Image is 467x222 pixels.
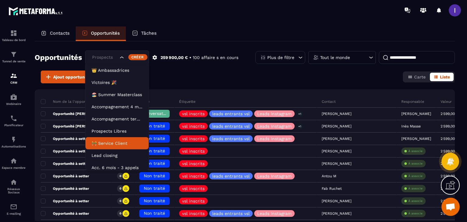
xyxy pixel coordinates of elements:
[441,149,458,153] p: 2 599,00 €
[144,148,165,153] span: Non traité
[9,5,63,16] img: logo
[10,179,17,186] img: social-network
[2,131,26,153] a: automationsautomationsAutomatisations
[267,55,294,60] p: Plus de filtre
[144,173,165,178] span: Non traité
[10,72,17,79] img: formation
[10,51,17,58] img: formation
[41,111,106,116] p: Opportunité [PERSON_NAME]
[35,26,76,41] a: Contacts
[126,26,163,41] a: Tâches
[92,79,143,85] p: Victoires 🎉
[182,137,205,141] p: vsl inscrits
[408,199,423,203] p: À associe
[179,99,195,104] p: Étiquette
[441,137,458,141] p: 2 599,00 €
[41,99,96,104] p: Nom de la l'opportunité
[441,112,458,116] p: 2 599,00 €
[10,157,17,165] img: automations
[2,212,26,215] p: E-mailing
[10,136,17,143] img: automations
[182,161,205,166] p: vsl inscrits
[41,136,89,141] p: Opportunité à setter
[92,140,143,146] p: 🚧 Service Client
[41,149,89,154] p: Opportunité à setter
[182,199,205,203] p: vsl inscrits
[257,112,292,116] p: Leads Instagram
[441,211,458,216] p: 2 599,00 €
[41,174,89,179] p: Opportunité à setter
[182,112,205,116] p: vsl inscrits
[182,186,205,191] p: vsl inscrits
[2,187,26,194] p: Réseaux Sociaux
[92,67,143,73] p: 👑 Ambassadrices
[2,145,26,148] p: Automatisations
[2,81,26,84] p: CRM
[441,186,458,191] p: 2 599,00 €
[182,149,205,153] p: vsl inscrits
[322,99,336,104] p: Contact
[119,211,121,216] p: 0
[2,166,26,169] p: Espace membre
[2,25,26,46] a: formationformationTableau de bord
[441,124,458,128] p: 2 599,00 €
[401,99,424,104] p: Responsable
[92,165,143,171] p: Acc. 6 mois - 3 appels
[141,30,157,36] p: Tâches
[296,123,303,130] p: +1
[257,124,292,128] p: Leads Instagram
[441,198,460,216] a: Ouvrir le chat
[408,186,423,191] p: À associe
[91,30,120,36] p: Opportunités
[144,211,165,216] span: Non traité
[2,38,26,42] p: Tableau de bord
[2,123,26,127] p: Planificateur
[430,73,454,81] button: Liste
[2,153,26,174] a: automationsautomationsEspace membre
[2,110,26,131] a: schedulerschedulerPlanificateur
[10,115,17,122] img: scheduler
[320,55,350,60] p: Tout le monde
[257,137,292,141] p: Leads Instagram
[85,50,149,64] div: Search for option
[408,174,423,178] p: À associe
[41,161,89,166] p: Opportunité à setter
[182,174,205,178] p: vsl inscrits
[2,102,26,106] p: Webinaire
[441,99,452,104] p: Valeur
[189,55,191,61] p: •
[144,198,165,203] span: Non traité
[441,174,458,178] p: 2 599,00 €
[2,199,26,220] a: emailemailE-mailing
[144,186,165,191] span: Non traité
[10,93,17,101] img: automations
[144,136,165,141] span: Non traité
[76,26,126,41] a: Opportunités
[128,54,147,60] div: Créer
[142,111,189,116] span: Conversation en cours
[92,116,143,122] p: Accompagnement terminé
[41,211,89,216] p: Opportunité à setter
[92,128,143,134] p: Prospects Libres
[414,75,426,79] span: Carte
[441,199,458,203] p: 2 599,00 €
[10,29,17,37] img: formation
[2,89,26,110] a: automationsautomationsWebinaire
[41,186,89,191] p: Opportunité à setter
[92,92,143,98] p: 🏖️ Summer Masterclass
[401,137,431,141] p: [PERSON_NAME]
[91,54,118,61] input: Search for option
[41,124,106,129] p: Opportunité [PERSON_NAME]
[35,51,82,64] h2: Opportunités
[2,174,26,199] a: social-networksocial-networkRéseaux Sociaux
[408,161,423,166] p: À associe
[119,174,121,178] p: 0
[119,186,121,191] p: 0
[404,73,429,81] button: Carte
[2,68,26,89] a: formationformationCRM
[182,124,205,128] p: vsl inscrits
[41,199,89,203] p: Opportunité à setter
[212,124,250,128] p: leads entrants vsl
[41,71,94,83] button: Ajout opportunité
[441,161,458,166] p: 2 599,00 €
